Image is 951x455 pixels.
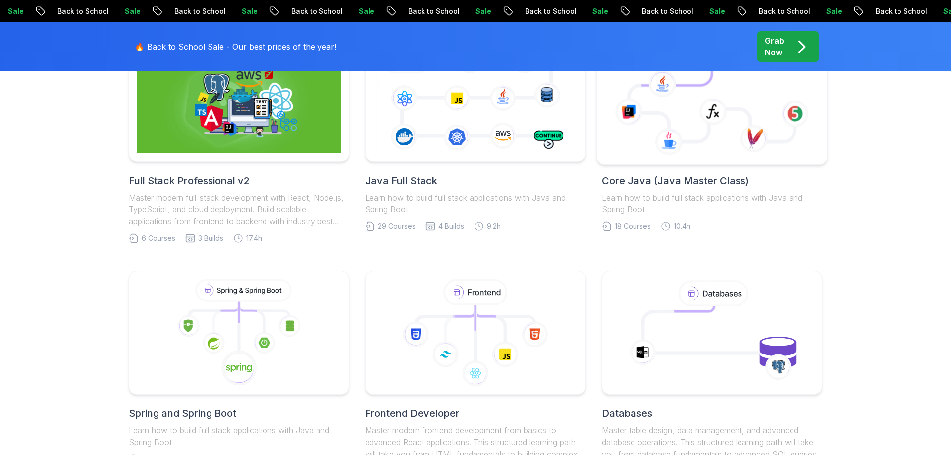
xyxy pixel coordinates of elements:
span: 9.2h [487,221,501,231]
h2: Databases [602,406,822,420]
p: Sale [579,6,611,16]
p: Sale [345,6,377,16]
p: Sale [228,6,260,16]
p: Master modern full-stack development with React, Node.js, TypeScript, and cloud deployment. Build... [129,192,349,227]
p: Sale [111,6,143,16]
h2: Core Java (Java Master Class) [602,174,822,188]
p: Sale [462,6,494,16]
p: Back to School [629,6,696,16]
img: Full Stack Professional v2 [137,47,341,153]
p: Back to School [278,6,345,16]
p: Back to School [512,6,579,16]
span: 29 Courses [378,221,416,231]
p: Sale [813,6,845,16]
a: Core Java (Java Master Class)Learn how to build full stack applications with Java and Spring Boot... [602,38,822,231]
span: 18 Courses [615,221,651,231]
a: Full Stack Professional v2Full Stack Professional v2Master modern full-stack development with Rea... [129,38,349,243]
span: 3 Builds [198,233,223,243]
h2: Spring and Spring Boot [129,406,349,420]
h2: Java Full Stack [365,174,585,188]
p: Sale [696,6,728,16]
p: Back to School [44,6,111,16]
h2: Full Stack Professional v2 [129,174,349,188]
span: 6 Courses [142,233,175,243]
p: 🔥 Back to School Sale - Our best prices of the year! [135,41,336,52]
p: Back to School [745,6,813,16]
span: 10.4h [674,221,690,231]
p: Back to School [395,6,462,16]
h2: Frontend Developer [365,406,585,420]
span: 17.4h [246,233,262,243]
a: Java Full StackLearn how to build full stack applications with Java and Spring Boot29 Courses4 Bu... [365,38,585,231]
p: Grab Now [765,35,784,58]
p: Learn how to build full stack applications with Java and Spring Boot [602,192,822,215]
span: 4 Builds [438,221,464,231]
p: Back to School [161,6,228,16]
p: Learn how to build full stack applications with Java and Spring Boot [365,192,585,215]
p: Learn how to build full stack applications with Java and Spring Boot [129,424,349,448]
p: Back to School [862,6,930,16]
